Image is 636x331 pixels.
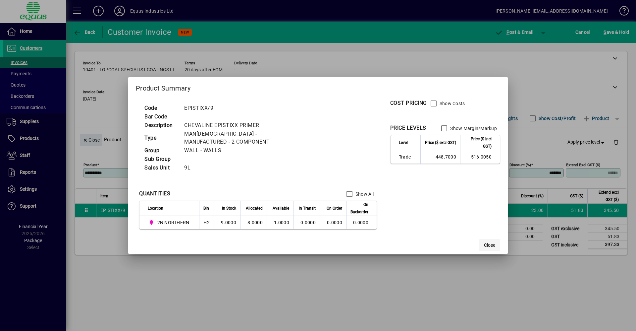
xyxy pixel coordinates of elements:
td: 448.7000 [420,150,460,164]
td: Sub Group [141,155,181,164]
td: H2 [199,216,214,229]
td: EPISTIXX/9 [181,104,301,112]
label: Show All [354,191,374,197]
td: WALL - WALLS [181,146,301,155]
span: 0.0000 [327,220,342,225]
td: Sales Unit [141,164,181,172]
td: Code [141,104,181,112]
span: 0.0000 [300,220,316,225]
span: Allocated [246,205,263,212]
h2: Product Summary [128,77,508,97]
label: Show Margin/Markup [449,125,497,132]
span: Price ($ incl GST) [464,135,492,150]
td: Group [141,146,181,155]
span: 2N NORTHERN [157,219,189,226]
td: 9L [181,164,301,172]
td: 0.0000 [346,216,377,229]
div: PRICE LEVELS [390,124,426,132]
span: On Order [327,205,342,212]
span: On Backorder [350,201,368,216]
td: Description [141,121,181,130]
span: Price ($ excl GST) [425,139,456,146]
label: Show Costs [438,100,465,107]
td: 1.0000 [267,216,293,229]
span: In Stock [222,205,236,212]
td: 8.0000 [240,216,267,229]
td: Bar Code [141,112,181,121]
span: Location [148,205,163,212]
span: In Transit [299,205,316,212]
span: Trade [399,154,416,160]
td: CHEVALINE EPISTIXX PRIMER [181,121,301,130]
td: 516.0050 [460,150,500,164]
td: MAN[DEMOGRAPHIC_DATA] - MANUFACTURED - 2 COMPONENT [181,130,301,146]
div: COST PRICING [390,99,427,107]
span: Available [273,205,289,212]
td: Type [141,130,181,146]
button: Close [479,239,500,251]
span: 2N NORTHERN [148,219,192,227]
div: QUANTITIES [139,190,170,198]
span: Close [484,242,495,249]
span: Bin [203,205,209,212]
td: 9.0000 [214,216,240,229]
span: Level [399,139,408,146]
